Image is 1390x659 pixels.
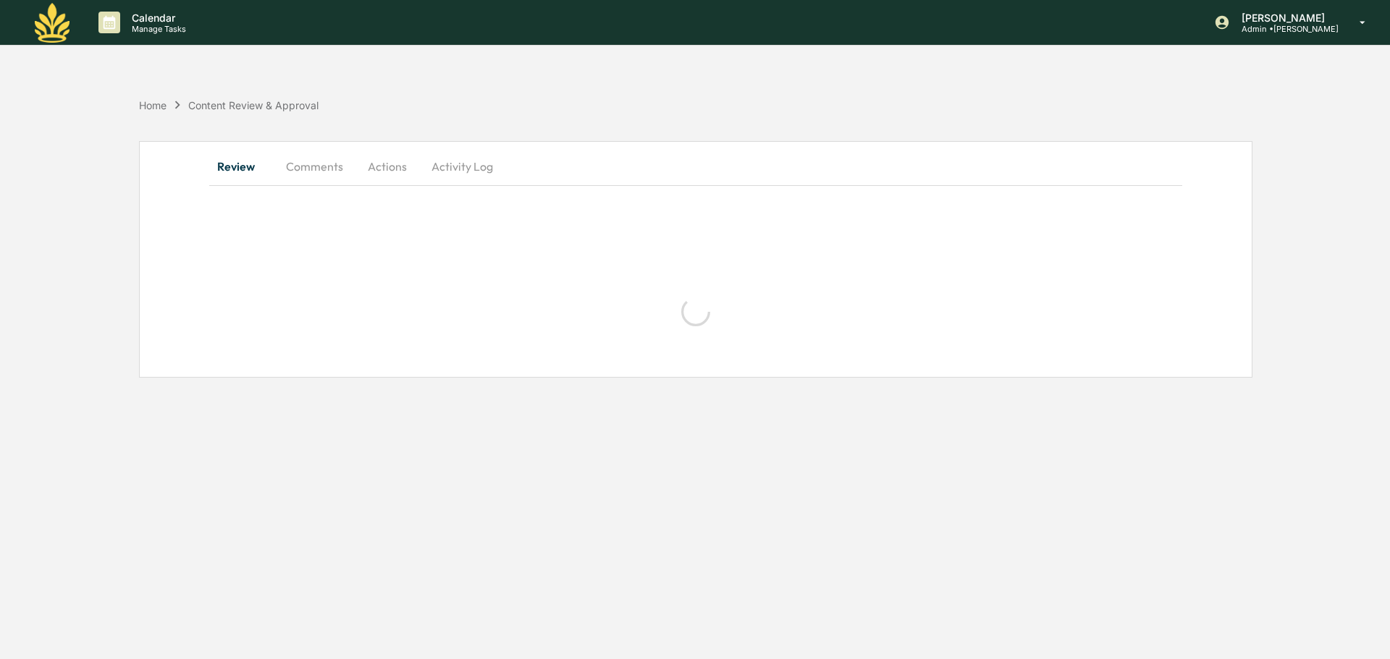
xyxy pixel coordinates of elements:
[120,24,193,34] p: Manage Tasks
[188,99,319,111] div: Content Review & Approval
[1230,12,1339,24] p: [PERSON_NAME]
[120,12,193,24] p: Calendar
[274,149,355,184] button: Comments
[209,149,1182,184] div: secondary tabs example
[420,149,505,184] button: Activity Log
[1230,24,1339,34] p: Admin • [PERSON_NAME]
[209,149,274,184] button: Review
[35,3,69,43] img: logo
[139,99,167,111] div: Home
[355,149,420,184] button: Actions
